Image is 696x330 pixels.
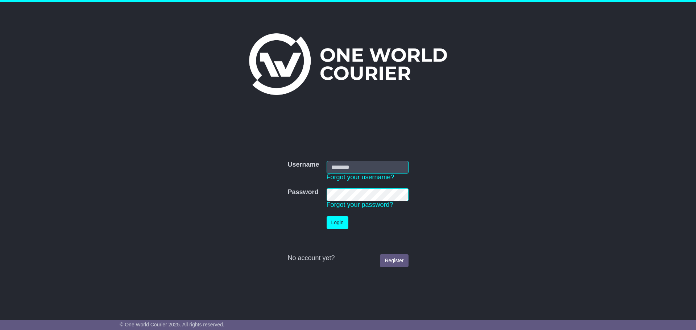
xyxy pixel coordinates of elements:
img: One World [249,33,447,95]
a: Register [380,254,408,267]
div: No account yet? [287,254,408,262]
a: Forgot your username? [327,174,394,181]
label: Password [287,188,318,196]
button: Login [327,216,348,229]
a: Forgot your password? [327,201,393,208]
label: Username [287,161,319,169]
span: © One World Courier 2025. All rights reserved. [120,322,224,327]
